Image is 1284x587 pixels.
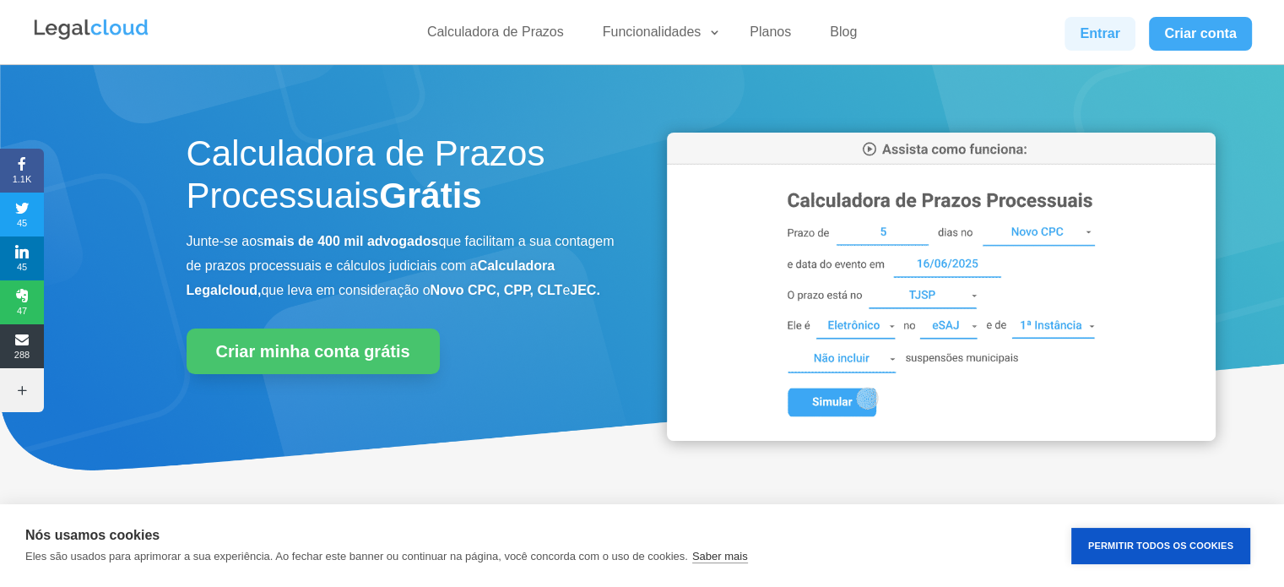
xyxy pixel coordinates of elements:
a: Planos [740,24,801,48]
a: Calculadora de Prazos [417,24,574,48]
strong: Grátis [379,176,481,215]
a: Criar minha conta grátis [187,329,440,374]
a: Calculadora de Prazos Processuais da Legalcloud [667,429,1216,443]
a: Logo da Legalcloud [32,30,150,45]
img: Calculadora de Prazos Processuais da Legalcloud [667,133,1216,441]
p: Junte-se aos que facilitam a sua contagem de prazos processuais e cálculos judiciais com a que le... [187,230,617,302]
b: mais de 400 mil advogados [263,234,438,248]
b: Calculadora Legalcloud, [187,258,555,297]
b: JEC. [570,283,600,297]
h1: Calculadora de Prazos Processuais [187,133,617,226]
a: Entrar [1065,17,1135,51]
a: Saber mais [692,550,748,563]
p: Eles são usados para aprimorar a sua experiência. Ao fechar este banner ou continuar na página, v... [25,550,688,563]
b: Novo CPC, CPP, CLT [431,283,563,297]
img: Legalcloud Logo [32,17,150,42]
strong: Nós usamos cookies [25,528,160,542]
button: Permitir Todos os Cookies [1071,528,1250,564]
a: Blog [820,24,867,48]
a: Funcionalidades [593,24,722,48]
a: Criar conta [1149,17,1252,51]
